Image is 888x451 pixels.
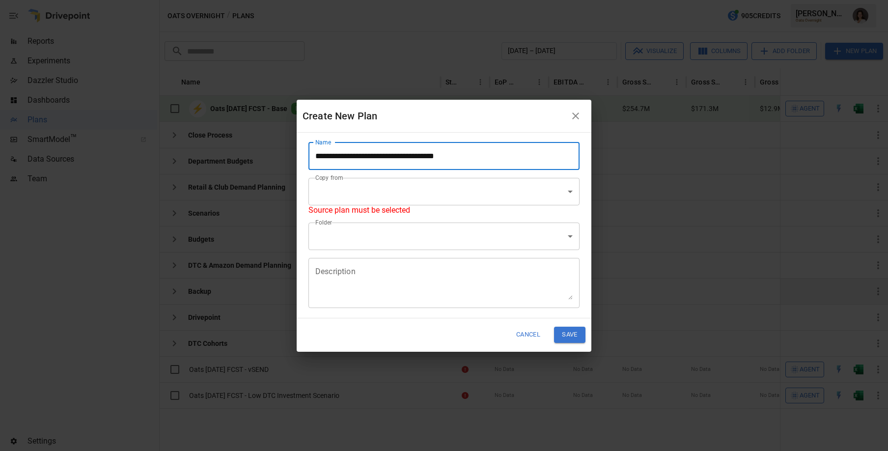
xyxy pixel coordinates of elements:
[315,173,343,182] label: Copy from
[510,327,547,343] button: Cancel
[315,218,332,226] label: Folder
[303,108,566,124] div: Create New Plan
[308,205,410,215] span: Source plan must be selected
[554,327,585,343] button: Save
[315,138,331,146] label: Name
